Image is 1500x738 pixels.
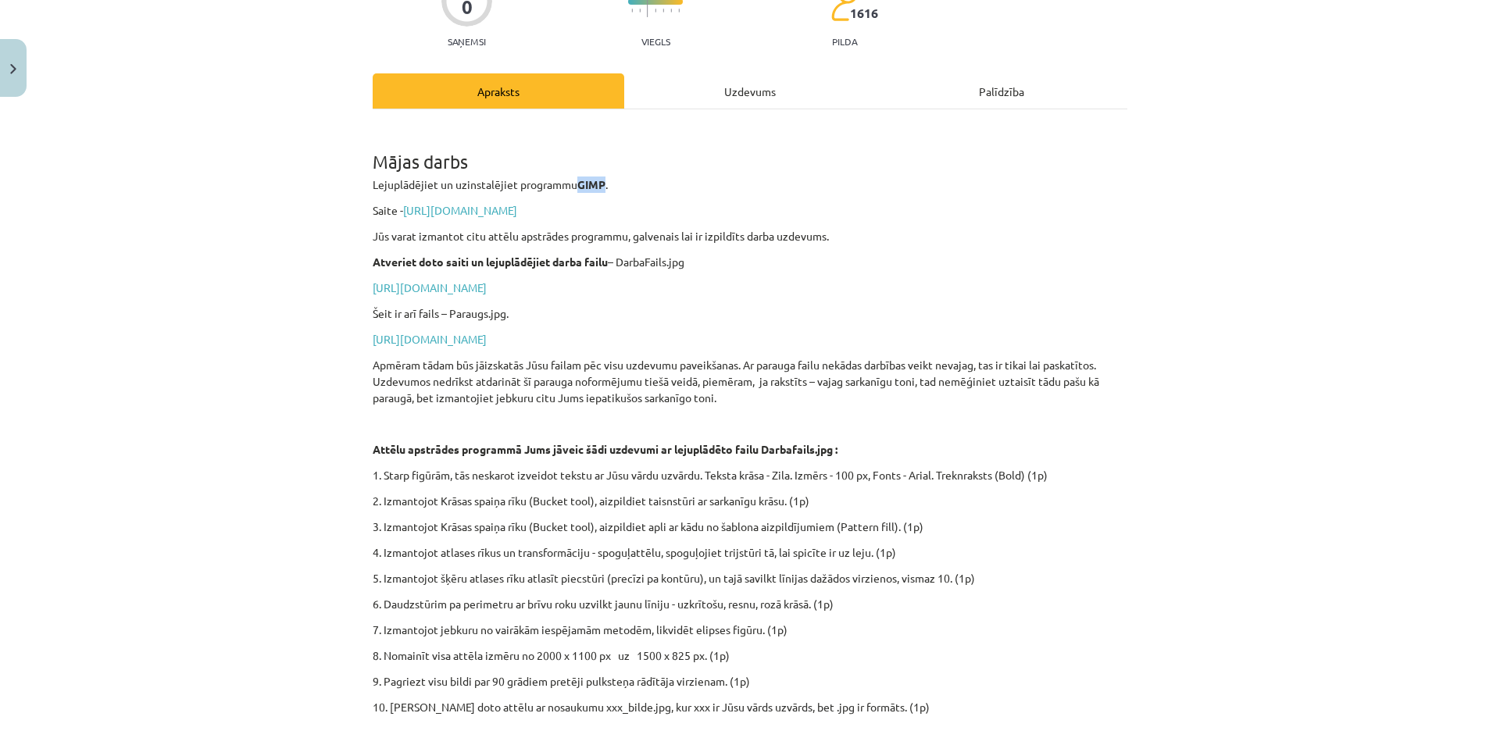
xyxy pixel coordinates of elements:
[850,6,878,20] span: 1616
[373,467,1127,483] p: 1. Starp figūrām, tās neskarot izveidot tekstu ar Jūsu vārdu uzvārdu. Teksta krāsa - Zila. Izmērs...
[373,596,1127,612] p: 6. Daudzstūrim pa perimetru ar brīvu roku uzvilkt jaunu līniju - uzkrītošu, resnu, rozā krāsā. (1p)
[678,9,680,12] img: icon-short-line-57e1e144782c952c97e751825c79c345078a6d821885a25fce030b3d8c18986b.svg
[373,357,1127,406] p: Apmēram tādam būs jāizskatās Jūsu failam pēc visu uzdevumu paveikšanas. Ar parauga failu nekādas ...
[373,73,624,109] div: Apraksts
[373,123,1127,172] h1: Mājas darbs
[373,519,1127,535] p: 3. Izmantojot Krāsas spaiņa rīku (Bucket tool), aizpildiet apli ar kādu no šablona aizpildījumiem...
[373,442,837,456] strong: Attēlu apstrādes programmā Jums jāveic šādi uzdevumi ar lejuplādēto failu Darbafails.jpg :
[373,699,1127,732] p: 10. [PERSON_NAME] doto attēlu ar nosaukumu xxx_bilde.jpg, kur xxx ir Jūsu vārds uzvārds, bet .jpg...
[373,254,1127,270] p: – DarbaFails.jpg
[373,673,1127,690] p: 9. Pagriezt visu bildi par 90 grādiem pretēji pulksteņa rādītāja virzienam. (1p)
[373,544,1127,561] p: 4. Izmantojot atlases rīkus un transformāciju - spoguļattēlu, spoguļojiet trijstūri tā, lai spicī...
[373,570,1127,586] p: 5. Izmantojot šķēru atlases rīku atlasīt piecstūri (precīzi pa kontūru), un tajā savilkt līnijas ...
[373,228,1127,244] p: Jūs varat izmantot citu attēlu apstrādes programmu, galvenais lai ir izpildīts darba uzdevums.
[624,73,876,109] div: Uzdevums
[373,255,608,269] strong: Atveriet doto saiti un lejuplādējiet darba failu
[373,647,1127,664] p: 8. Nomainīt visa attēla izmēru no 2000 x 1100 px uz 1500 x 825 px. (1p)
[10,64,16,74] img: icon-close-lesson-0947bae3869378f0d4975bcd49f059093ad1ed9edebbc8119c70593378902aed.svg
[577,177,605,191] strong: GIMP
[641,36,670,47] p: Viegls
[403,203,517,217] a: [URL][DOMAIN_NAME]
[670,9,672,12] img: icon-short-line-57e1e144782c952c97e751825c79c345078a6d821885a25fce030b3d8c18986b.svg
[631,9,633,12] img: icon-short-line-57e1e144782c952c97e751825c79c345078a6d821885a25fce030b3d8c18986b.svg
[373,622,1127,638] p: 7. Izmantojot jebkuru no vairākām iespējamām metodēm, likvidēt elipses figūru. (1p)
[655,9,656,12] img: icon-short-line-57e1e144782c952c97e751825c79c345078a6d821885a25fce030b3d8c18986b.svg
[441,36,492,47] p: Saņemsi
[373,176,1127,193] p: Lejuplādējiet un uzinstalējiet programmu .
[373,280,487,294] a: [URL][DOMAIN_NAME]
[373,202,1127,219] p: Saite -
[373,305,1127,322] p: Šeit ir arī fails – Paraugs.jpg.
[639,9,641,12] img: icon-short-line-57e1e144782c952c97e751825c79c345078a6d821885a25fce030b3d8c18986b.svg
[832,36,857,47] p: pilda
[373,332,487,346] a: [URL][DOMAIN_NAME]
[876,73,1127,109] div: Palīdzība
[373,493,1127,509] p: 2. Izmantojot Krāsas spaiņa rīku (Bucket tool), aizpildiet taisnstūri ar sarkanīgu krāsu. (1p)
[662,9,664,12] img: icon-short-line-57e1e144782c952c97e751825c79c345078a6d821885a25fce030b3d8c18986b.svg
